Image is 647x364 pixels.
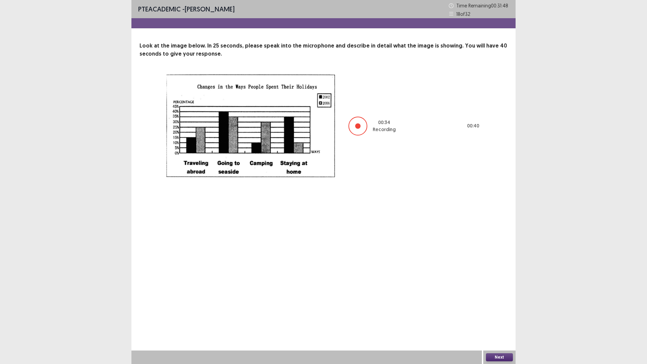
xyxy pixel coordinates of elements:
button: Next [486,353,513,361]
span: PTE academic [138,5,181,13]
img: image-description [166,74,335,178]
p: 00 : 40 [467,122,479,129]
p: Time Remaining 00 : 31 : 48 [456,2,509,9]
p: - [PERSON_NAME] [138,4,235,14]
p: 18 of 32 [456,10,470,18]
p: Look at the image below. In 25 seconds, please speak into the microphone and describe in detail w... [140,42,507,58]
p: Recording [373,126,396,133]
p: 00 : 34 [378,119,390,126]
